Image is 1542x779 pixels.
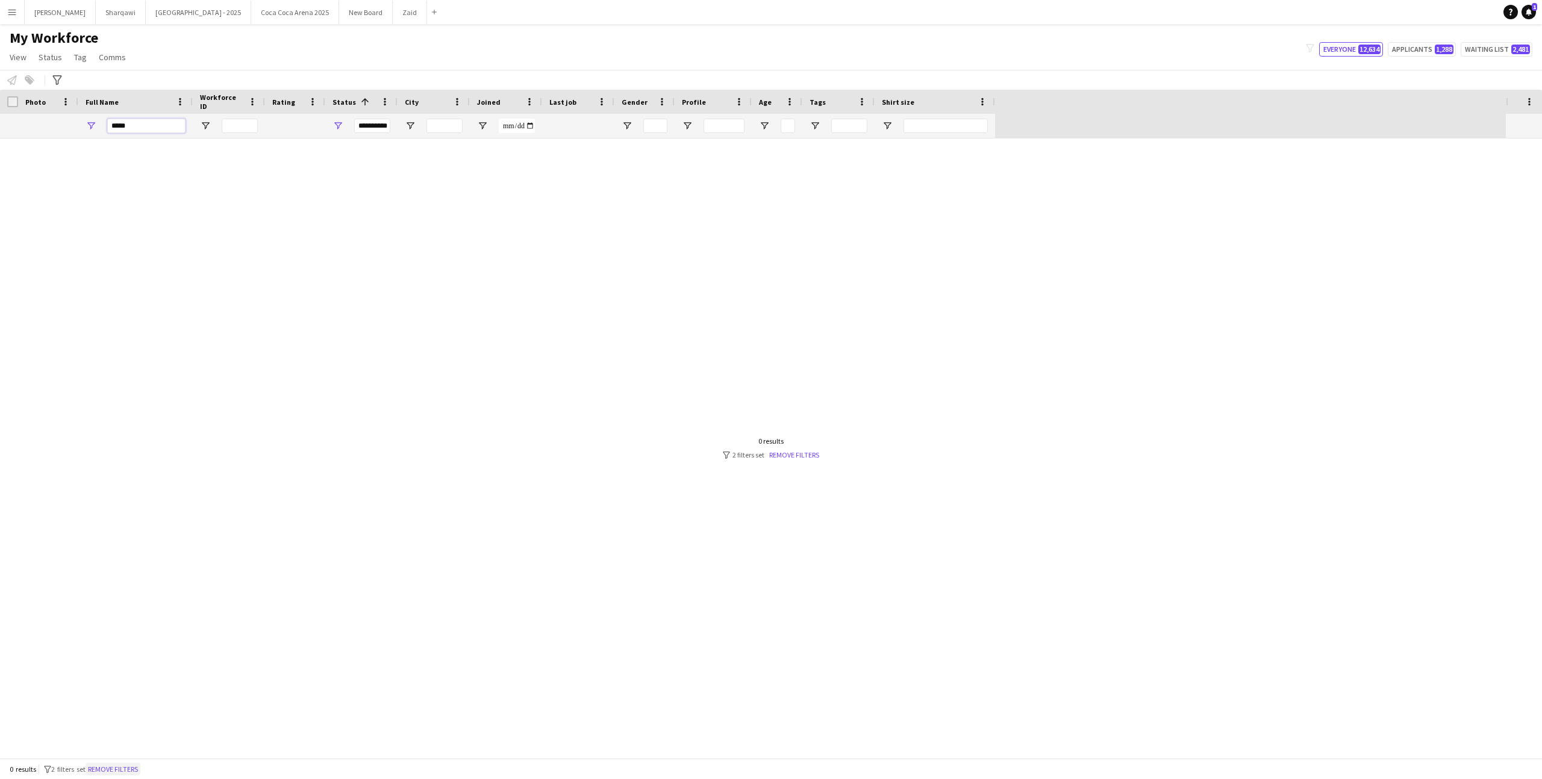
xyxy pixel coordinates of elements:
[69,49,92,65] a: Tag
[34,49,67,65] a: Status
[405,120,416,131] button: Open Filter Menu
[499,119,535,133] input: Joined Filter Input
[759,98,772,107] span: Age
[682,120,693,131] button: Open Filter Menu
[39,52,62,63] span: Status
[393,1,427,24] button: Zaid
[477,98,501,107] span: Joined
[1532,3,1537,11] span: 1
[477,120,488,131] button: Open Filter Menu
[7,96,18,107] input: Column with Header Selection
[759,120,770,131] button: Open Filter Menu
[1461,42,1532,57] button: Waiting list2,481
[74,52,87,63] span: Tag
[339,1,393,24] button: New Board
[405,98,419,107] span: City
[1358,45,1381,54] span: 12,634
[332,98,356,107] span: Status
[882,120,893,131] button: Open Filter Menu
[904,119,988,133] input: Shirt size Filter Input
[810,98,826,107] span: Tags
[1522,5,1536,19] a: 1
[5,49,31,65] a: View
[682,98,706,107] span: Profile
[86,763,140,776] button: Remove filters
[86,120,96,131] button: Open Filter Menu
[723,450,819,459] div: 2 filters set
[25,1,96,24] button: [PERSON_NAME]
[1435,45,1453,54] span: 1,288
[781,119,795,133] input: Age Filter Input
[99,52,126,63] span: Comms
[643,119,667,133] input: Gender Filter Input
[94,49,131,65] a: Comms
[723,436,819,445] div: 0 results
[426,119,463,133] input: City Filter Input
[200,120,211,131] button: Open Filter Menu
[86,98,119,107] span: Full Name
[1511,45,1530,54] span: 2,481
[831,119,867,133] input: Tags Filter Input
[51,765,86,774] span: 2 filters set
[272,98,295,107] span: Rating
[622,98,648,107] span: Gender
[10,52,27,63] span: View
[200,93,243,111] span: Workforce ID
[107,119,186,133] input: Full Name Filter Input
[882,98,914,107] span: Shirt size
[222,119,258,133] input: Workforce ID Filter Input
[704,119,744,133] input: Profile Filter Input
[25,98,46,107] span: Photo
[549,98,576,107] span: Last job
[50,73,64,87] app-action-btn: Advanced filters
[810,120,820,131] button: Open Filter Menu
[251,1,339,24] button: Coca Coca Arena 2025
[146,1,251,24] button: [GEOGRAPHIC_DATA] - 2025
[96,1,146,24] button: Sharqawi
[1319,42,1383,57] button: Everyone12,634
[332,120,343,131] button: Open Filter Menu
[10,29,98,47] span: My Workforce
[1388,42,1456,57] button: Applicants1,288
[622,120,632,131] button: Open Filter Menu
[769,450,819,459] a: Remove filters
